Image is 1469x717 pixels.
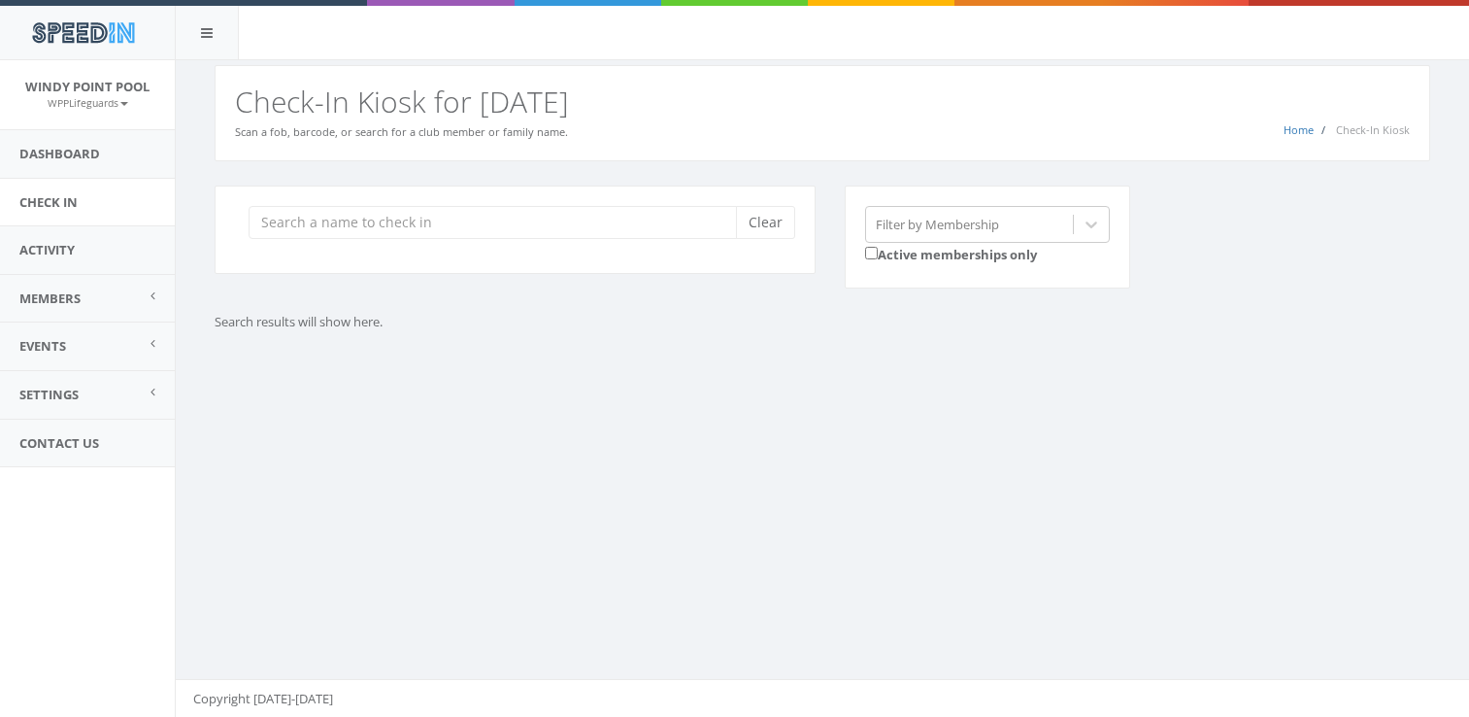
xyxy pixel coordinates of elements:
a: WPPLifeguards [48,93,128,111]
div: Filter by Membership [876,215,999,233]
p: Search results will show here. [215,313,1118,331]
button: Clear [736,206,795,239]
img: speedin_logo.png [22,15,144,51]
small: WPPLifeguards [48,96,128,110]
h2: Check-In Kiosk for [DATE] [235,85,1410,118]
input: Search a name to check in [249,206,751,239]
span: Check-In Kiosk [1336,122,1410,137]
span: Events [19,337,66,355]
span: Members [19,290,81,307]
a: Home [1284,122,1314,137]
span: Settings [19,386,79,403]
span: Windy Point Pool [25,78,150,95]
input: Active memberships only [865,247,878,259]
span: Contact Us [19,434,99,452]
small: Scan a fob, barcode, or search for a club member or family name. [235,124,568,139]
label: Active memberships only [865,243,1037,264]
